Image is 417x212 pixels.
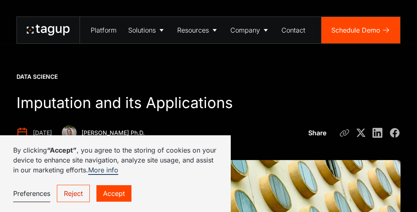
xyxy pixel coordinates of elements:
a: Resources [171,17,225,43]
a: Schedule Demo [321,17,400,43]
div: Share [308,128,326,138]
strong: “Accept” [47,146,77,154]
div: Platform [91,25,117,35]
a: Accept [96,185,131,202]
a: Company [225,17,276,43]
div: Resources [177,25,209,35]
a: More info [88,166,118,175]
h1: Imputation and its Applications [16,94,344,112]
p: By clicking , you agree to the storing of cookies on your device to enhance site navigation, anal... [13,145,218,175]
div: [DATE] [33,129,52,137]
div: [PERSON_NAME] Ph.D. [82,129,145,137]
div: Contact [281,25,305,35]
img: Anna Haensch Ph.D. [62,125,77,140]
a: Platform [85,17,122,43]
a: Contact [276,17,311,43]
div: Data Science [16,73,58,81]
div: Solutions [128,25,156,35]
div: Company [230,25,260,35]
a: Solutions [122,17,171,43]
a: Reject [57,185,90,202]
div: Schedule Demo [331,25,380,35]
a: Preferences [13,185,50,202]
